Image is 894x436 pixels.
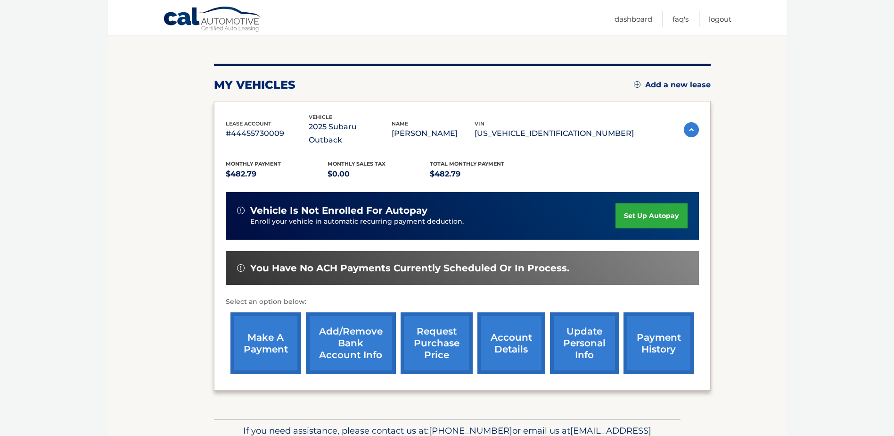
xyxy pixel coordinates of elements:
[430,160,504,167] span: Total Monthly Payment
[615,11,652,27] a: Dashboard
[226,296,699,308] p: Select an option below:
[673,11,689,27] a: FAQ's
[429,425,512,436] span: [PHONE_NUMBER]
[615,203,687,228] a: set up autopay
[328,168,430,181] p: $0.00
[230,312,301,374] a: make a payment
[226,160,281,167] span: Monthly Payment
[250,217,616,227] p: Enroll your vehicle in automatic recurring payment deduction.
[684,122,699,137] img: accordion-active.svg
[163,6,262,34] a: Cal Automotive
[475,120,484,127] span: vin
[709,11,731,27] a: Logout
[214,78,295,92] h2: my vehicles
[550,312,619,374] a: update personal info
[401,312,473,374] a: request purchase price
[634,81,640,88] img: add.svg
[237,264,245,272] img: alert-white.svg
[634,80,711,90] a: Add a new lease
[309,114,332,120] span: vehicle
[226,120,271,127] span: lease account
[250,205,427,217] span: vehicle is not enrolled for autopay
[328,160,385,167] span: Monthly sales Tax
[226,127,309,140] p: #44455730009
[306,312,396,374] a: Add/Remove bank account info
[309,120,392,147] p: 2025 Subaru Outback
[237,207,245,214] img: alert-white.svg
[392,127,475,140] p: [PERSON_NAME]
[475,127,634,140] p: [US_VEHICLE_IDENTIFICATION_NUMBER]
[392,120,408,127] span: name
[250,262,569,274] span: You have no ACH payments currently scheduled or in process.
[226,168,328,181] p: $482.79
[623,312,694,374] a: payment history
[477,312,545,374] a: account details
[430,168,532,181] p: $482.79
